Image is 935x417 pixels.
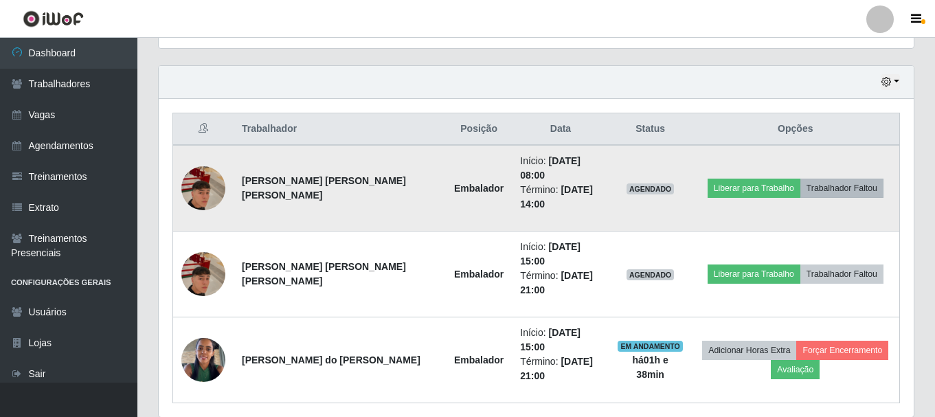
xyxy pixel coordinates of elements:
button: Trabalhador Faltou [800,179,883,198]
strong: Embalador [454,354,504,365]
th: Opções [692,113,900,146]
button: Liberar para Trabalho [708,179,800,198]
button: Liberar para Trabalho [708,264,800,284]
button: Avaliação [771,360,820,379]
time: [DATE] 15:00 [520,241,581,267]
strong: há 01 h e 38 min [633,354,668,380]
img: 1758129575027.jpeg [181,235,225,313]
li: Início: [520,240,600,269]
img: 1758129575027.jpeg [181,149,225,227]
time: [DATE] 15:00 [520,327,581,352]
span: EM ANDAMENTO [618,341,683,352]
button: Adicionar Horas Extra [702,341,796,360]
strong: [PERSON_NAME] [PERSON_NAME] [PERSON_NAME] [242,261,406,286]
img: 1760110918420.jpeg [181,330,225,389]
span: AGENDADO [627,269,675,280]
time: [DATE] 08:00 [520,155,581,181]
li: Início: [520,326,600,354]
li: Término: [520,354,600,383]
button: Trabalhador Faltou [800,264,883,284]
strong: Embalador [454,183,504,194]
th: Data [512,113,609,146]
th: Posição [446,113,512,146]
button: Forçar Encerramento [796,341,888,360]
img: CoreUI Logo [23,10,84,27]
span: AGENDADO [627,183,675,194]
strong: [PERSON_NAME] do [PERSON_NAME] [242,354,420,365]
th: Status [609,113,692,146]
li: Término: [520,183,600,212]
th: Trabalhador [234,113,446,146]
strong: [PERSON_NAME] [PERSON_NAME] [PERSON_NAME] [242,175,406,201]
li: Término: [520,269,600,297]
strong: Embalador [454,269,504,280]
li: Início: [520,154,600,183]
